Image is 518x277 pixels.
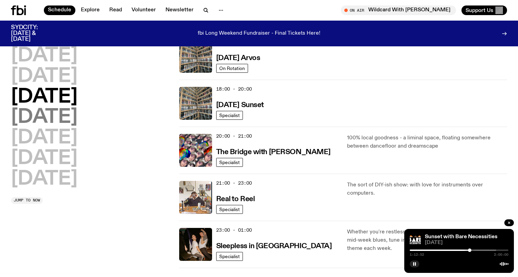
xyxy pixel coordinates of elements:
[347,134,507,150] p: 100% local goodness - a liminal space, floating somewhere between dancefloor and dreamscape
[11,88,77,107] button: [DATE]
[410,253,424,256] span: 1:12:52
[179,87,212,120] img: A corner shot of the fbi music library
[127,5,160,15] a: Volunteer
[11,25,55,42] h3: SYDCITY: [DATE] & [DATE]
[216,55,260,62] h3: [DATE] Arvos
[11,149,77,168] button: [DATE]
[14,198,40,202] span: Jump to now
[425,240,508,245] span: [DATE]
[216,252,243,261] a: Specialist
[11,46,77,66] button: [DATE]
[216,86,252,92] span: 18:00 - 20:00
[347,181,507,197] p: The sort of DIY-ish show: with love for instruments over computers.
[461,5,507,15] button: Support Us
[466,7,493,13] span: Support Us
[425,234,497,240] a: Sunset with Bare Necessities
[216,111,243,120] a: Specialist
[77,5,104,15] a: Explore
[216,100,264,109] a: [DATE] Sunset
[219,66,245,71] span: On Rotation
[198,31,320,37] p: fbi Long Weekend Fundraiser - Final Tickets Here!
[216,180,252,186] span: 21:00 - 23:00
[216,241,332,250] a: Sleepless in [GEOGRAPHIC_DATA]
[347,228,507,253] p: Whether you're restless between the sheets or down with the mid-week blues, tune in for a late ni...
[219,113,240,118] span: Specialist
[161,5,198,15] a: Newsletter
[341,5,456,15] button: On AirWildcard With [PERSON_NAME]
[216,64,248,73] a: On Rotation
[11,128,77,148] button: [DATE]
[494,253,508,256] span: 2:00:00
[219,160,240,165] span: Specialist
[11,67,77,86] button: [DATE]
[216,102,264,109] h3: [DATE] Sunset
[179,228,212,261] img: Marcus Whale is on the left, bent to his knees and arching back with a gleeful look his face He i...
[11,108,77,127] button: [DATE]
[216,53,260,62] a: [DATE] Arvos
[219,207,240,212] span: Specialist
[410,234,421,245] img: Bare Necessities
[179,181,212,214] img: Jasper Craig Adams holds a vintage camera to his eye, obscuring his face. He is wearing a grey ju...
[216,227,252,233] span: 23:00 - 01:00
[216,147,331,156] a: The Bridge with [PERSON_NAME]
[216,196,255,203] h3: Real to Reel
[216,243,332,250] h3: Sleepless in [GEOGRAPHIC_DATA]
[216,158,243,167] a: Specialist
[216,205,243,214] a: Specialist
[44,5,75,15] a: Schedule
[179,40,212,73] img: A corner shot of the fbi music library
[219,254,240,259] span: Specialist
[11,170,77,189] button: [DATE]
[105,5,126,15] a: Read
[216,194,255,203] a: Real to Reel
[216,149,331,156] h3: The Bridge with [PERSON_NAME]
[216,133,252,139] span: 20:00 - 21:00
[11,197,43,204] button: Jump to now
